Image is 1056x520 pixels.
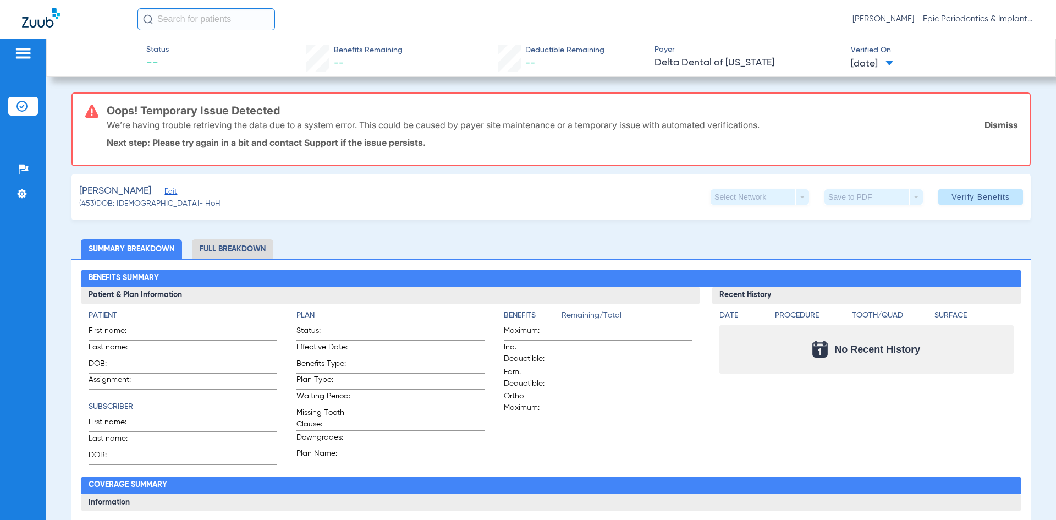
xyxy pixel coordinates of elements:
[654,56,842,70] span: Delta Dental of [US_STATE]
[504,366,558,390] span: Fam. Deductible:
[812,341,828,358] img: Calendar
[89,374,142,389] span: Assignment:
[81,494,1021,511] h3: Information
[504,325,558,340] span: Maximum:
[851,57,893,71] span: [DATE]
[712,287,1021,304] h3: Recent History
[934,310,1013,321] h4: Surface
[81,287,700,304] h3: Patient & Plan Information
[89,433,142,448] span: Last name:
[296,358,350,373] span: Benefits Type:
[504,310,562,321] h4: Benefits
[938,189,1023,205] button: Verify Benefits
[296,391,350,406] span: Waiting Period:
[89,342,142,357] span: Last name:
[164,188,174,198] span: Edit
[85,105,98,118] img: error-icon
[504,310,562,325] app-breakdown-title: Benefits
[146,44,169,56] span: Status
[525,45,604,56] span: Deductible Remaining
[775,310,848,325] app-breakdown-title: Procedure
[296,310,485,321] h4: Plan
[852,310,931,321] h4: Tooth/Quad
[137,8,275,30] input: Search for patients
[107,119,760,130] p: We’re having trouble retrieving the data due to a system error. This could be caused by payer sit...
[851,45,1038,56] span: Verified On
[985,119,1018,130] a: Dismiss
[719,310,766,325] app-breakdown-title: Date
[192,239,273,259] li: Full Breakdown
[334,58,344,68] span: --
[89,417,142,431] span: First name:
[81,477,1021,494] h2: Coverage Summary
[146,56,169,72] span: --
[14,47,32,60] img: hamburger-icon
[562,310,692,325] span: Remaining/Total
[22,8,60,28] img: Zuub Logo
[834,344,920,355] span: No Recent History
[89,325,142,340] span: First name:
[296,407,350,430] span: Missing Tooth Clause:
[504,342,558,365] span: Ind. Deductible:
[81,270,1021,287] h2: Benefits Summary
[853,14,1034,25] span: [PERSON_NAME] - Epic Periodontics & Implant Center
[296,374,350,389] span: Plan Type:
[934,310,1013,325] app-breakdown-title: Surface
[143,14,153,24] img: Search Icon
[1001,467,1056,520] iframe: Chat Widget
[79,184,151,198] span: [PERSON_NAME]
[525,58,535,68] span: --
[296,448,350,463] span: Plan Name:
[107,137,1018,148] p: Next step: Please try again in a bit and contact Support if the issue persists.
[334,45,403,56] span: Benefits Remaining
[89,401,277,413] h4: Subscriber
[89,310,277,321] h4: Patient
[952,193,1010,201] span: Verify Benefits
[504,391,558,414] span: Ortho Maximum:
[79,198,221,210] span: (453) DOB: [DEMOGRAPHIC_DATA] - HoH
[719,310,766,321] h4: Date
[89,450,142,464] span: DOB:
[775,310,848,321] h4: Procedure
[89,358,142,373] span: DOB:
[81,239,182,259] li: Summary Breakdown
[296,342,350,357] span: Effective Date:
[654,44,842,56] span: Payer
[296,325,350,340] span: Status:
[107,105,1018,116] h3: Oops! Temporary Issue Detected
[852,310,931,325] app-breakdown-title: Tooth/Quad
[296,432,350,447] span: Downgrades:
